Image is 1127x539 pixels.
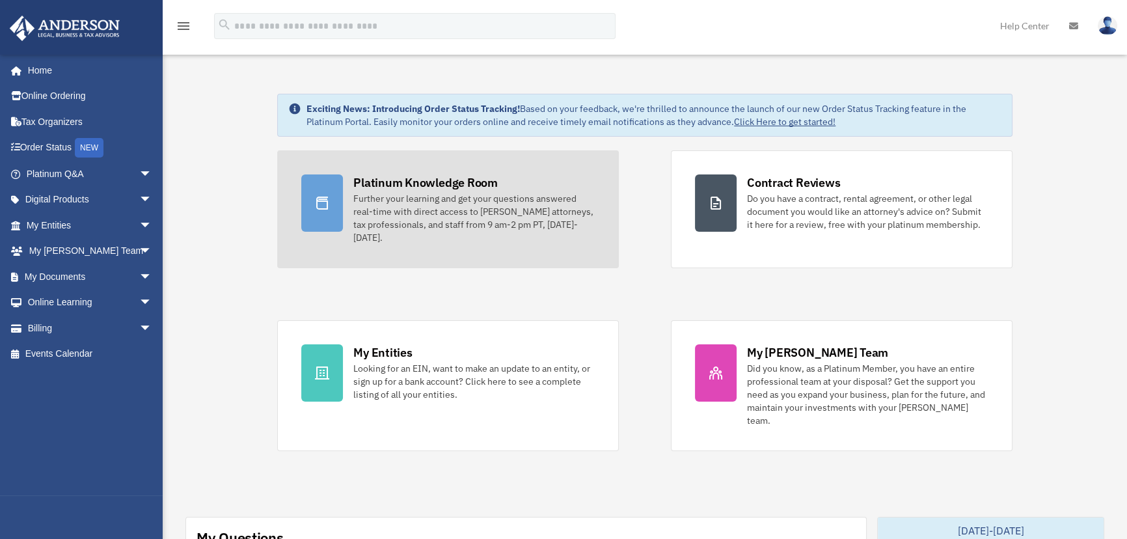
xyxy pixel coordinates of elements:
a: Order StatusNEW [9,135,172,161]
span: arrow_drop_down [139,238,165,265]
a: Click Here to get started! [734,116,835,128]
a: My Documentsarrow_drop_down [9,264,172,290]
i: menu [176,18,191,34]
a: My [PERSON_NAME] Teamarrow_drop_down [9,238,172,264]
div: Looking for an EIN, want to make an update to an entity, or sign up for a bank account? Click her... [353,362,595,401]
div: Further your learning and get your questions answered real-time with direct access to [PERSON_NAM... [353,192,595,244]
div: Do you have a contract, rental agreement, or other legal document you would like an attorney's ad... [747,192,988,231]
a: menu [176,23,191,34]
a: Online Learningarrow_drop_down [9,290,172,316]
span: arrow_drop_down [139,187,165,214]
img: User Pic [1098,16,1117,35]
i: search [217,18,232,32]
a: My [PERSON_NAME] Team Did you know, as a Platinum Member, you have an entire professional team at... [671,320,1012,451]
div: Contract Reviews [747,174,840,191]
a: Billingarrow_drop_down [9,315,172,341]
a: My Entities Looking for an EIN, want to make an update to an entity, or sign up for a bank accoun... [277,320,619,451]
div: NEW [75,138,103,158]
a: Platinum Q&Aarrow_drop_down [9,161,172,187]
div: Based on your feedback, we're thrilled to announce the launch of our new Order Status Tracking fe... [306,102,1001,128]
img: Anderson Advisors Platinum Portal [6,16,124,41]
span: arrow_drop_down [139,290,165,316]
a: Platinum Knowledge Room Further your learning and get your questions answered real-time with dire... [277,150,619,268]
span: arrow_drop_down [139,161,165,187]
strong: Exciting News: Introducing Order Status Tracking! [306,103,520,115]
a: My Entitiesarrow_drop_down [9,212,172,238]
a: Events Calendar [9,341,172,367]
span: arrow_drop_down [139,212,165,239]
a: Tax Organizers [9,109,172,135]
a: Contract Reviews Do you have a contract, rental agreement, or other legal document you would like... [671,150,1012,268]
div: Did you know, as a Platinum Member, you have an entire professional team at your disposal? Get th... [747,362,988,427]
div: Platinum Knowledge Room [353,174,498,191]
a: Home [9,57,165,83]
div: My Entities [353,344,412,361]
a: Online Ordering [9,83,172,109]
span: arrow_drop_down [139,315,165,342]
span: arrow_drop_down [139,264,165,290]
div: My [PERSON_NAME] Team [747,344,888,361]
a: Digital Productsarrow_drop_down [9,187,172,213]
